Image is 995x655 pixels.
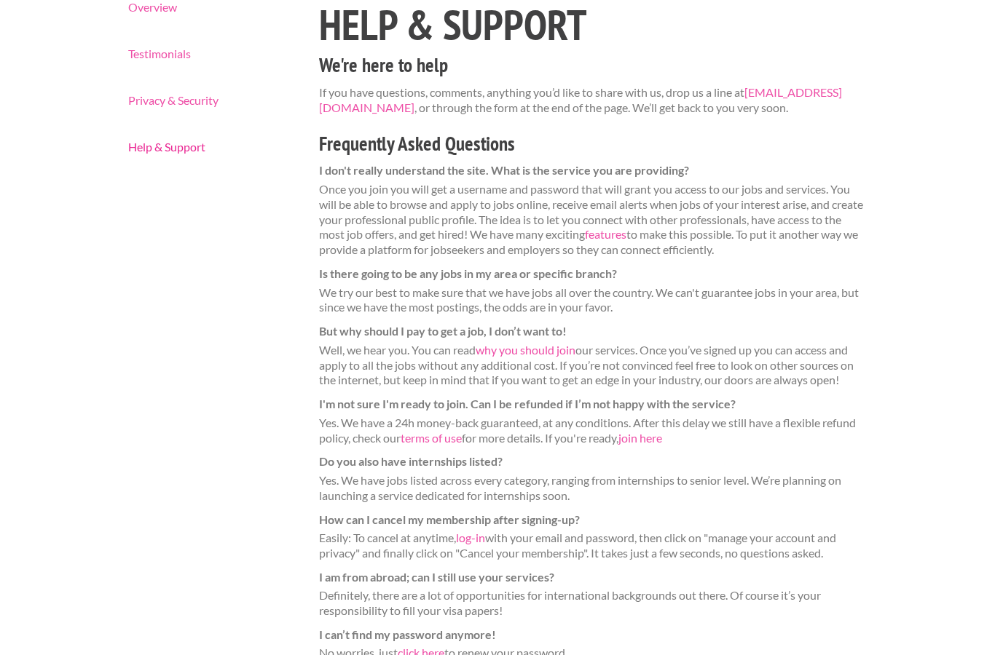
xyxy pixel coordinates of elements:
[319,130,868,158] h3: Frequently Asked Questions
[319,397,868,412] dt: I'm not sure I'm ready to join. Can I be refunded if I’m not happy with the service?
[476,343,575,357] a: why you should join
[319,588,868,619] dd: Definitely, there are a lot of opportunities for international backgrounds out there. Of course i...
[128,1,294,13] a: Overview
[319,163,868,178] dt: I don't really understand the site. What is the service you are providing?
[319,454,868,469] dt: Do you also have internships listed?
[319,85,842,114] a: [EMAIL_ADDRESS][DOMAIN_NAME]
[128,95,294,106] a: Privacy & Security
[319,570,868,585] dt: I am from abroad; can I still use your services?
[456,531,485,544] a: log-in
[319,182,868,258] dd: Once you join you will get a username and password that will grant you access to our jobs and ser...
[319,343,868,388] dd: Well, we hear you. You can read our services. Once you’ve signed up you can access and apply to a...
[319,531,868,561] dd: Easily: To cancel at anytime, with your email and password, then click on "manage your account an...
[585,227,626,241] a: features
[319,512,868,528] dt: How can I cancel my membership after signing-up?
[319,4,868,46] h1: Help & Support
[319,52,868,79] h3: We're here to help
[618,431,662,445] a: join here
[319,627,868,643] dt: I can’t find my password anymore!
[128,48,294,60] a: Testimonials
[319,285,868,316] dd: We try our best to make sure that we have jobs all over the country. We can't guarantee jobs in y...
[128,141,294,153] a: Help & Support
[319,85,868,116] p: If you have questions, comments, anything you’d like to share with us, drop us a line at , or thr...
[401,431,462,445] a: terms of use
[319,473,868,504] dd: Yes. We have jobs listed across every category, ranging from internships to senior level. We’re p...
[319,416,868,446] dd: Yes. We have a 24h money-back guaranteed, at any conditions. After this delay we still have a fle...
[319,266,868,282] dt: Is there going to be any jobs in my area or specific branch?
[319,324,868,339] dt: But why should I pay to get a job, I don’t want to!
